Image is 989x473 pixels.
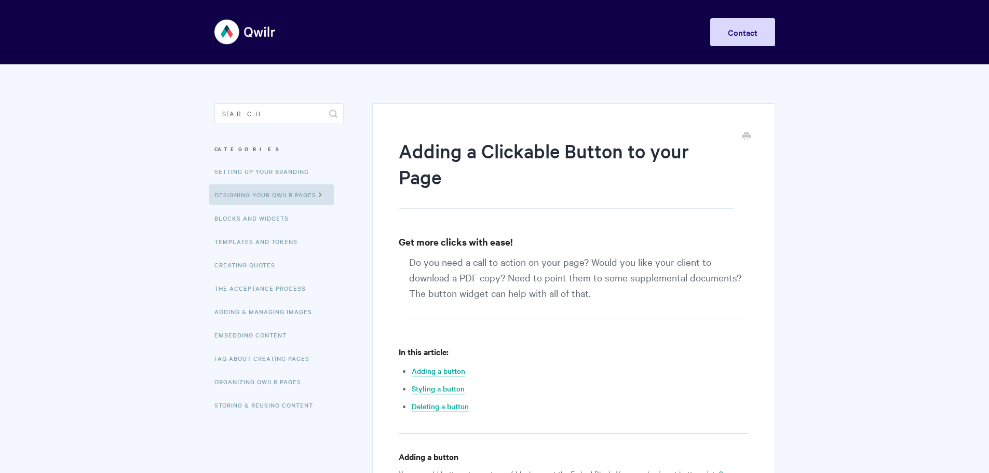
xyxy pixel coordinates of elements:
a: Creating Quotes [214,254,283,275]
h3: Categories [214,140,344,158]
h4: Adding a button [399,450,748,463]
a: Storing & Reusing Content [214,395,321,415]
a: Styling a button [412,383,465,395]
h1: Adding a Clickable Button to your Page [399,138,733,209]
strong: In this article: [399,346,449,357]
a: Deleting a button [412,401,469,412]
a: FAQ About Creating Pages [214,348,317,369]
input: Search [214,103,344,124]
a: Organizing Qwilr Pages [214,371,309,392]
a: Setting up your Branding [214,161,317,182]
h3: Get more clicks with ease! [399,235,748,249]
a: The Acceptance Process [214,278,314,299]
p: Do you need a call to action on your page? Would you like your client to download a PDF copy? Nee... [409,254,748,319]
a: Designing Your Qwilr Pages [209,184,334,205]
img: Qwilr Help Center [214,12,276,51]
a: Blocks and Widgets [214,208,296,228]
a: Contact [710,18,775,46]
a: Adding & Managing Images [214,301,320,322]
a: Adding a button [412,366,465,377]
a: Embedding Content [214,325,294,345]
a: Templates and Tokens [214,231,305,252]
a: Print this Article [742,131,751,143]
